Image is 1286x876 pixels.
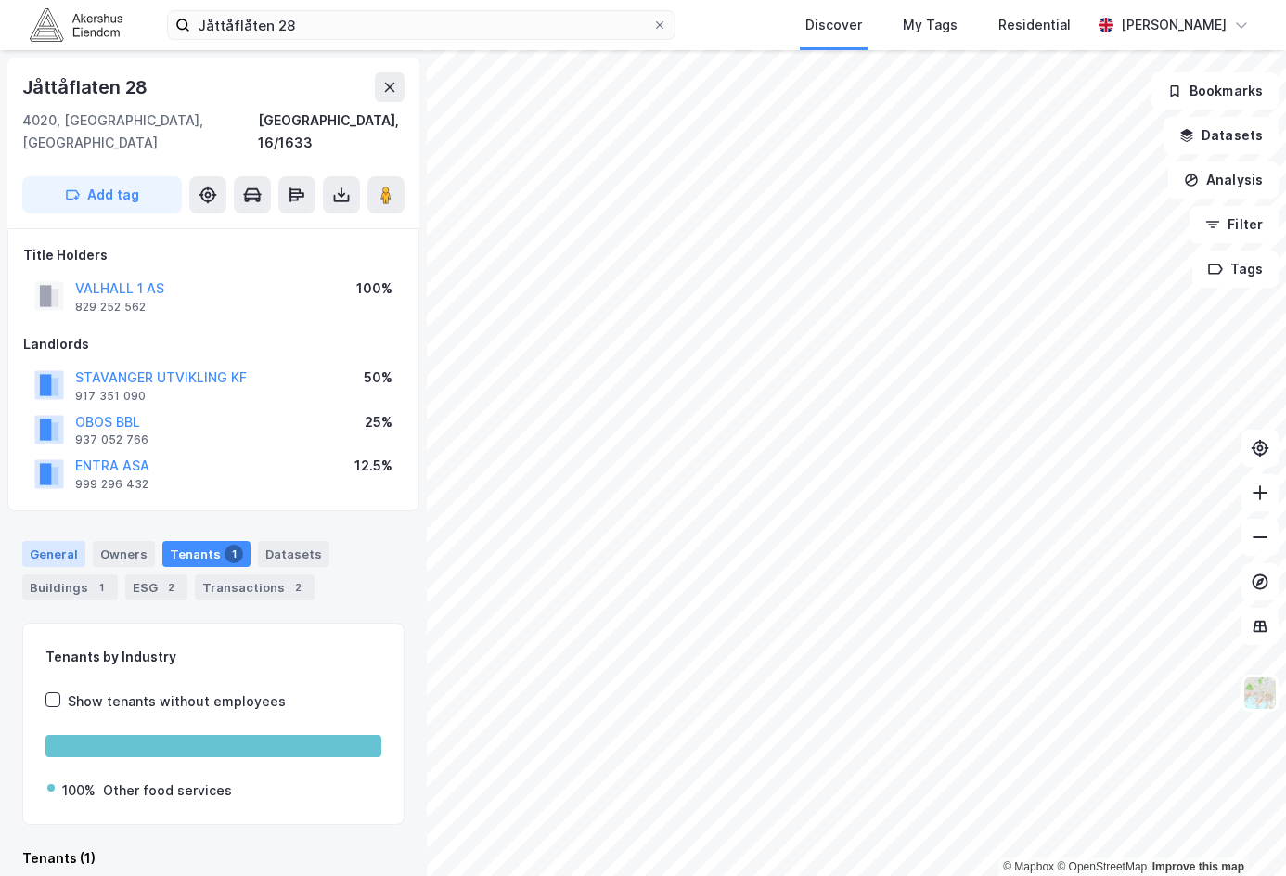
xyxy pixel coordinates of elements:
[1164,117,1279,154] button: Datasets
[1152,860,1244,873] a: Improve this map
[161,578,180,597] div: 2
[22,109,258,154] div: 4020, [GEOGRAPHIC_DATA], [GEOGRAPHIC_DATA]
[75,300,146,315] div: 829 252 562
[45,646,381,668] div: Tenants by Industry
[30,8,122,41] img: akershus-eiendom-logo.9091f326c980b4bce74ccdd9f866810c.svg
[258,541,329,567] div: Datasets
[225,545,243,563] div: 1
[23,333,404,355] div: Landlords
[162,541,251,567] div: Tenants
[22,574,118,600] div: Buildings
[22,847,405,870] div: Tenants (1)
[1003,860,1054,873] a: Mapbox
[190,11,652,39] input: Search by address, cadastre, landlords, tenants or people
[258,109,405,154] div: [GEOGRAPHIC_DATA], 16/1633
[22,541,85,567] div: General
[356,277,392,300] div: 100%
[75,389,146,404] div: 917 351 090
[364,367,392,389] div: 50%
[1151,72,1279,109] button: Bookmarks
[75,477,148,492] div: 999 296 432
[289,578,307,597] div: 2
[103,779,232,802] div: Other food services
[1192,251,1279,288] button: Tags
[22,176,182,213] button: Add tag
[62,779,96,802] div: 100%
[125,574,187,600] div: ESG
[1168,161,1279,199] button: Analysis
[22,72,151,102] div: Jåttåflaten 28
[1121,14,1227,36] div: [PERSON_NAME]
[998,14,1071,36] div: Residential
[68,690,286,713] div: Show tenants without employees
[23,244,404,266] div: Title Holders
[195,574,315,600] div: Transactions
[1193,787,1286,876] div: Kontrollprogram for chat
[75,432,148,447] div: 937 052 766
[93,541,155,567] div: Owners
[1193,787,1286,876] iframe: Chat Widget
[1190,206,1279,243] button: Filter
[1057,860,1147,873] a: OpenStreetMap
[805,14,862,36] div: Discover
[354,455,392,477] div: 12.5%
[903,14,958,36] div: My Tags
[1242,676,1278,711] img: Z
[365,411,392,433] div: 25%
[92,578,110,597] div: 1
